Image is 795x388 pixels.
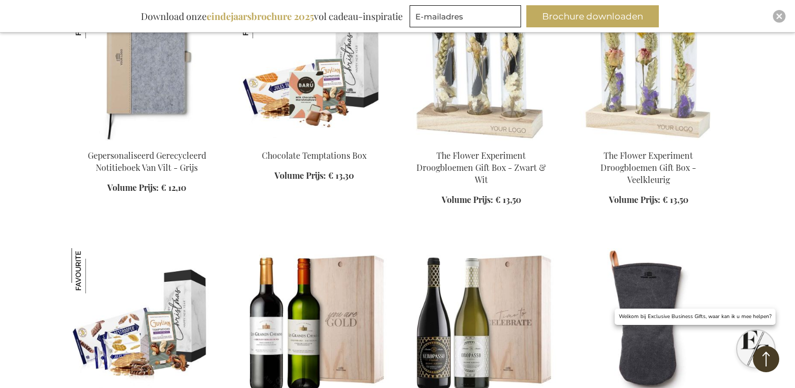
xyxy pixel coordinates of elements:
[442,194,493,205] span: Volume Prijs:
[72,248,117,293] img: The Perfect Temptations Box
[495,194,521,205] span: € 13,50
[609,194,660,205] span: Volume Prijs:
[107,182,159,193] span: Volume Prijs:
[776,13,782,19] img: Close
[328,170,354,181] span: € 13,30
[88,150,206,173] a: Gepersonaliseerd Gerecycleerd Notitieboek Van Vilt - Grijs
[662,194,688,205] span: € 13,50
[442,194,521,206] a: Volume Prijs: € 13,50
[773,10,786,23] div: Close
[207,10,314,23] b: eindejaarsbrochure 2025
[274,170,354,182] a: Volume Prijs: € 13,30
[609,194,688,206] a: Volume Prijs: € 13,50
[239,136,389,146] a: Chocolate Temptations Box Chocolate Temptations Box
[161,182,186,193] span: € 12,10
[136,5,407,27] div: Download onze vol cadeau-inspiratie
[410,5,524,30] form: marketing offers and promotions
[406,136,556,146] a: The Flower Experiment Gift Box - Black & White
[107,182,186,194] a: Volume Prijs: € 12,10
[573,136,723,146] a: The Flower Experiment Gift Box - Multi
[274,170,326,181] span: Volume Prijs:
[262,150,366,161] a: Chocolate Temptations Box
[410,5,521,27] input: E-mailadres
[526,5,659,27] button: Brochure downloaden
[416,150,546,185] a: The Flower Experiment Droogbloemen Gift Box - Zwart & Wit
[72,136,222,146] a: Personalised Recycled Felt Notebook - Grey Gepersonaliseerd Gerecycleerd Notitieboek Van Vilt - G...
[600,150,696,185] a: The Flower Experiment Droogbloemen Gift Box - Veelkleurig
